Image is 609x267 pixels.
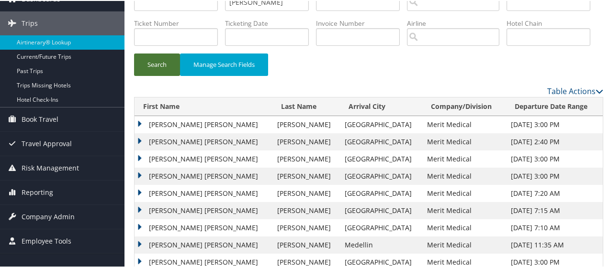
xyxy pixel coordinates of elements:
button: Search [134,53,180,75]
td: [DATE] 7:20 AM [506,184,603,201]
button: Manage Search Fields [180,53,268,75]
td: [DATE] 7:10 AM [506,218,603,235]
td: [PERSON_NAME] [272,115,340,132]
label: Ticketing Date [225,18,316,27]
span: Book Travel [22,107,58,130]
span: Travel Approval [22,131,72,155]
td: [GEOGRAPHIC_DATA] [340,115,422,132]
th: Departure Date Range: activate to sort column ascending [506,96,603,115]
td: [PERSON_NAME] [272,150,340,167]
td: Merit Medical [422,184,506,201]
td: [GEOGRAPHIC_DATA] [340,218,422,235]
label: Airline [407,18,507,27]
td: Merit Medical [422,132,506,150]
td: [GEOGRAPHIC_DATA] [340,150,422,167]
td: [DATE] 3:00 PM [506,115,603,132]
span: Employee Tools [22,228,71,252]
td: [GEOGRAPHIC_DATA] [340,184,422,201]
span: Risk Management [22,155,79,179]
td: [GEOGRAPHIC_DATA] [340,201,422,218]
td: [DATE] 11:35 AM [506,235,603,253]
td: [PERSON_NAME] [PERSON_NAME] [135,218,272,235]
td: [DATE] 3:00 PM [506,167,603,184]
td: Merit Medical [422,218,506,235]
td: [GEOGRAPHIC_DATA] [340,167,422,184]
span: Company Admin [22,204,75,228]
td: [PERSON_NAME] [PERSON_NAME] [135,235,272,253]
td: Medellin [340,235,422,253]
td: [PERSON_NAME] [272,184,340,201]
td: [PERSON_NAME] [PERSON_NAME] [135,184,272,201]
a: Table Actions [547,85,603,96]
td: [PERSON_NAME] [PERSON_NAME] [135,132,272,150]
td: [DATE] 2:40 PM [506,132,603,150]
td: [PERSON_NAME] [PERSON_NAME] [135,167,272,184]
td: [PERSON_NAME] [272,132,340,150]
label: Ticket Number [134,18,225,27]
td: Merit Medical [422,167,506,184]
td: [PERSON_NAME] [PERSON_NAME] [135,201,272,218]
span: Trips [22,11,38,34]
td: Merit Medical [422,235,506,253]
td: [GEOGRAPHIC_DATA] [340,132,422,150]
td: [PERSON_NAME] [272,218,340,235]
th: Company/Division [422,96,506,115]
td: [PERSON_NAME] [272,235,340,253]
td: [DATE] 3:00 PM [506,150,603,167]
td: Merit Medical [422,150,506,167]
td: [PERSON_NAME] [272,167,340,184]
td: [DATE] 7:15 AM [506,201,603,218]
td: [PERSON_NAME] [272,201,340,218]
th: First Name: activate to sort column ascending [135,96,272,115]
label: Hotel Chain [507,18,598,27]
td: [PERSON_NAME] [PERSON_NAME] [135,115,272,132]
td: Merit Medical [422,201,506,218]
td: [PERSON_NAME] [PERSON_NAME] [135,150,272,167]
label: Invoice Number [316,18,407,27]
span: Reporting [22,180,53,203]
th: Last Name: activate to sort column ascending [272,96,340,115]
th: Arrival City: activate to sort column ascending [340,96,422,115]
td: Merit Medical [422,115,506,132]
